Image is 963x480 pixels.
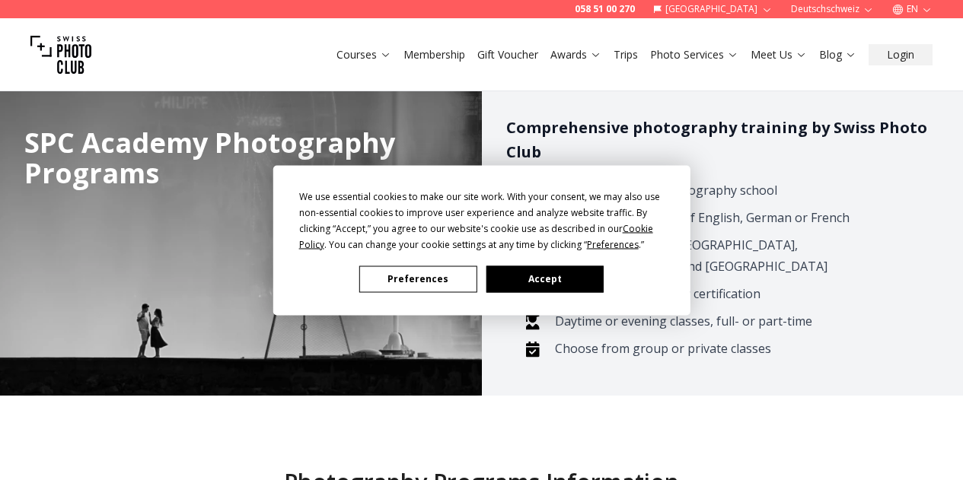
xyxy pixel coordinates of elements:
[486,265,603,292] button: Accept
[299,188,665,252] div: We use essential cookies to make our site work. With your consent, we may also use non-essential ...
[299,221,653,250] span: Cookie Policy
[359,265,477,292] button: Preferences
[273,165,690,315] div: Cookie Consent Prompt
[587,237,639,250] span: Preferences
